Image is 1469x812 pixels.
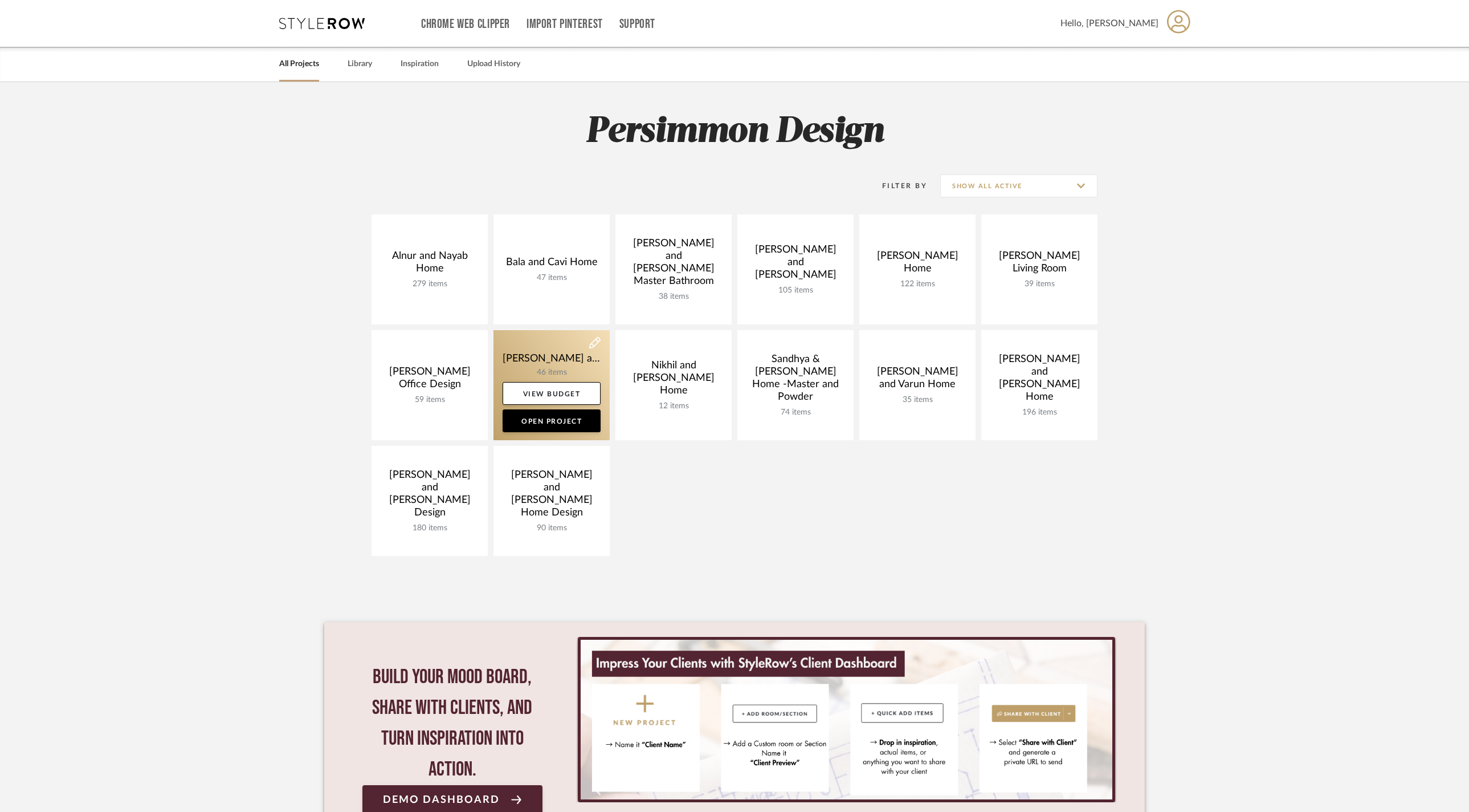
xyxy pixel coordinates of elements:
[324,111,1145,153] h2: Persimmon Design
[381,279,479,289] div: 279 items
[746,286,844,295] div: 105 items
[990,353,1088,408] div: [PERSON_NAME] and [PERSON_NAME] Home
[503,256,601,273] div: Bala and Cavi Home
[527,19,603,29] a: Import Pinterest
[746,408,844,417] div: 74 items
[362,662,542,785] div: Build your mood board, share with clients, and turn inspiration into action.
[746,353,844,408] div: Sandhya & [PERSON_NAME] Home -Master and Powder
[868,250,966,279] div: [PERSON_NAME] Home
[279,56,319,72] a: All Projects
[467,56,520,72] a: Upload History
[577,637,1116,802] div: 0
[990,279,1088,289] div: 39 items
[503,523,601,533] div: 90 items
[503,382,601,405] a: View Budget
[625,359,723,401] div: Nikhil and [PERSON_NAME] Home
[401,56,439,72] a: Inspiration
[619,19,655,29] a: Support
[381,523,479,533] div: 180 items
[381,395,479,405] div: 59 items
[381,469,479,523] div: [PERSON_NAME] and [PERSON_NAME] Design
[348,56,372,72] a: Library
[581,640,1112,799] img: StyleRow_Client_Dashboard_Banner__1_.png
[503,273,601,283] div: 47 items
[503,469,601,523] div: [PERSON_NAME] and [PERSON_NAME] Home Design
[421,19,510,29] a: Chrome Web Clipper
[625,292,723,302] div: 38 items
[503,409,601,432] a: Open Project
[1060,17,1158,30] span: Hello, [PERSON_NAME]
[868,279,966,289] div: 122 items
[381,366,479,395] div: [PERSON_NAME] Office Design
[383,794,500,805] span: Demo Dashboard
[867,180,927,192] div: Filter By
[990,250,1088,279] div: [PERSON_NAME] Living Room
[868,395,966,405] div: 35 items
[625,401,723,411] div: 12 items
[868,366,966,395] div: [PERSON_NAME] and Varun Home
[381,250,479,279] div: Alnur and Nayab Home
[990,408,1088,417] div: 196 items
[746,243,844,286] div: [PERSON_NAME] and [PERSON_NAME]
[625,237,723,292] div: [PERSON_NAME] and [PERSON_NAME] Master Bathroom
